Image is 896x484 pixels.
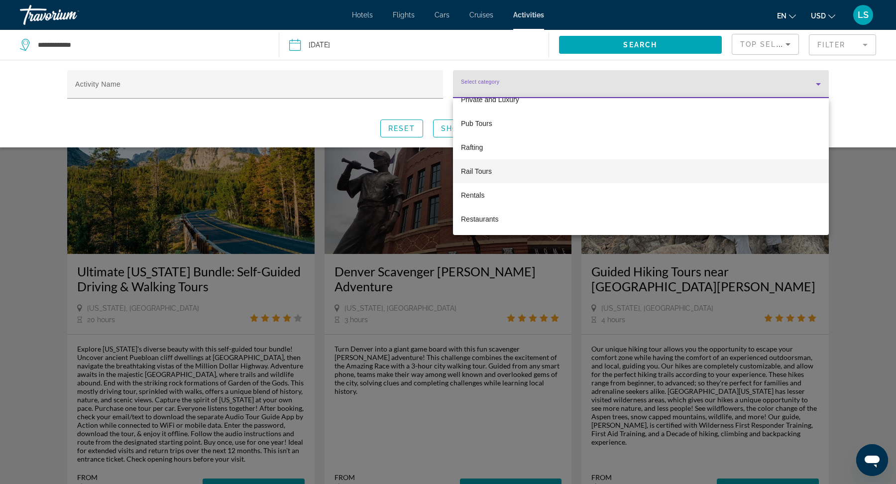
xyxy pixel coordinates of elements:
[461,141,483,153] span: Rafting
[461,118,492,129] span: Pub Tours
[461,165,492,177] span: Rail Tours
[461,213,498,225] span: Restaurants
[461,94,519,106] span: Private and Luxury
[461,189,484,201] span: Rentals
[856,444,888,476] iframe: Button to launch messaging window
